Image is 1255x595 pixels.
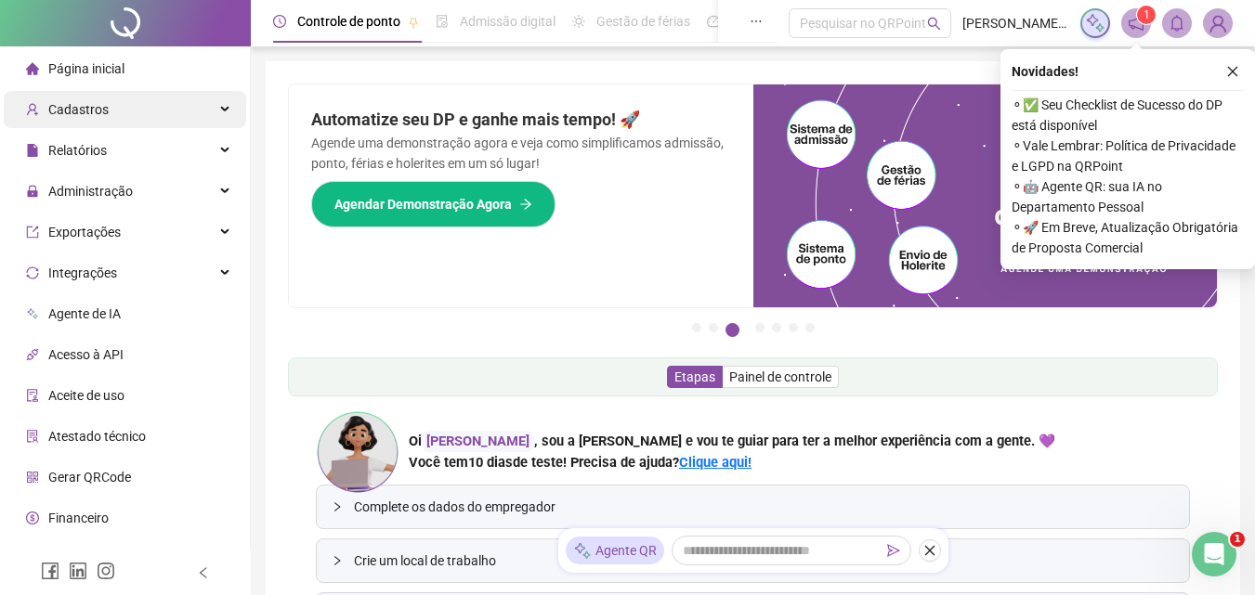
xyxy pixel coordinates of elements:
div: [PERSON_NAME] como cadastrar seus colaboradores. [72,313,323,352]
p: Agende uma demonstração agora e veja como simplificamos admissão, ponto, férias e holerites em um... [311,133,731,174]
button: 7 [805,323,815,332]
span: Administração [48,184,133,199]
span: solution [26,430,39,443]
span: Mensagens [102,471,176,484]
span: Agente de IA [48,306,121,321]
span: [PERSON_NAME] Vilar - Cardiovasc [962,13,1069,33]
div: [PERSON_NAME] [422,431,534,452]
span: send [887,544,900,557]
span: Etapas [674,369,715,384]
span: Cadastros [48,102,109,117]
span: Página inicial [48,61,124,76]
div: Oi , sou a [PERSON_NAME] e vou te guiar para ter a melhor experiência com a gente. 💜 [409,431,1055,452]
h1: Tarefas [150,8,226,40]
span: Novidades ! [1012,61,1079,82]
span: dashboard [707,15,720,28]
span: Você tem [409,454,468,471]
button: 4 [755,323,765,332]
a: Clique aqui! [679,454,752,471]
button: 1 [692,323,701,332]
button: 5 [772,323,781,332]
button: Mensagens [93,424,186,498]
span: Atestado técnico [48,429,146,444]
span: facebook [41,562,59,580]
span: lock [26,185,39,198]
span: Complete os dados do empregador [354,497,1174,517]
span: close [923,544,936,557]
div: Fechar [326,7,360,41]
span: user-add [26,103,39,116]
span: audit [26,389,39,402]
sup: 1 [1137,6,1156,24]
div: Agente QR [566,537,664,564]
span: Admissão digital [460,14,556,29]
span: Integrações [48,265,117,280]
span: Painel de controle [729,369,831,384]
img: sparkle-icon.fc2bf0ac1784a2077858766a79e2daf3.svg [573,541,592,561]
span: Financeiro [48,511,109,525]
span: api [26,348,39,361]
span: Gestão de férias [596,14,690,29]
span: notification [1128,15,1144,32]
span: Acesso à API [48,347,124,362]
span: Agendar Demonstração Agora [334,194,512,214]
span: Gerar QRCode [48,470,131,485]
span: file-done [436,15,449,28]
span: left [197,566,210,579]
p: 3 etapas [19,203,75,223]
span: instagram [97,562,115,580]
span: 1 [1144,8,1150,21]
span: qrcode [26,471,39,484]
iframe: Intercom live chat [1192,532,1236,576]
span: de teste! Precisa de ajuda? [513,454,679,471]
span: dias [487,454,513,471]
span: ⚬ 🤖 Agente QR: sua IA no Departamento Pessoal [1012,176,1244,217]
span: Tarefas [298,471,351,484]
div: Crie um local de trabalho [317,539,1189,582]
span: sun [572,15,585,28]
p: Cerca de 4 minutos [227,203,354,223]
div: Complete os dados do empregador [317,485,1189,528]
span: export [26,226,39,239]
button: 3 [726,323,739,337]
span: file [26,144,39,157]
span: Relatórios [48,143,107,158]
span: dollar [26,511,39,524]
span: Ajuda [214,471,251,484]
h2: Automatize seu DP e ganhe mais tempo! 🚀 [311,107,731,133]
img: 95181 [1204,9,1232,37]
span: collapsed [332,555,343,566]
div: Vamos mudar a forma de controlar o ponto? [26,71,346,138]
button: Tarefas [279,424,372,498]
span: Controle de ponto [297,14,400,29]
button: Ajuda [186,424,279,498]
span: clock-circle [273,15,286,28]
button: 6 [789,323,798,332]
span: linkedin [69,562,87,580]
img: sparkle-icon.fc2bf0ac1784a2077858766a79e2daf3.svg [1085,13,1105,33]
button: 2 [709,323,718,332]
span: collapsed [332,501,343,512]
span: bell [1169,15,1185,32]
div: Aqui estão algumas etapas para você começar a trabalhar! [26,138,346,183]
div: 1Cadastre colaborador🧑🏽‍💼 [34,276,337,305]
span: Início [29,471,63,484]
span: ⚬ ✅ Seu Checklist de Sucesso do DP está disponível [1012,95,1244,136]
span: Exportações [48,225,121,239]
img: ana-icon.cad42e3e8b8746aecfa2.png [316,410,399,494]
span: 10 [468,454,513,471]
button: Agendar Demonstração Agora [311,181,556,227]
span: Aceite de uso [48,388,124,403]
button: Iniciar cadastro [72,367,216,404]
span: close [1226,65,1239,78]
span: arrow-right [519,198,532,211]
span: ellipsis [750,15,763,28]
span: Crie um local de trabalho [354,550,1174,571]
img: banner%2Fd57e337e-a0d3-4837-9615-f134fc33a8e6.png [753,84,1218,307]
div: Cadastre colaborador🧑🏽‍💼 [72,282,315,301]
span: 1 [1230,532,1245,547]
span: ⚬ 🚀 Em Breve, Atualização Obrigatória de Proposta Comercial [1012,217,1244,258]
span: search [927,17,941,31]
span: pushpin [408,17,419,28]
span: sync [26,266,39,279]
